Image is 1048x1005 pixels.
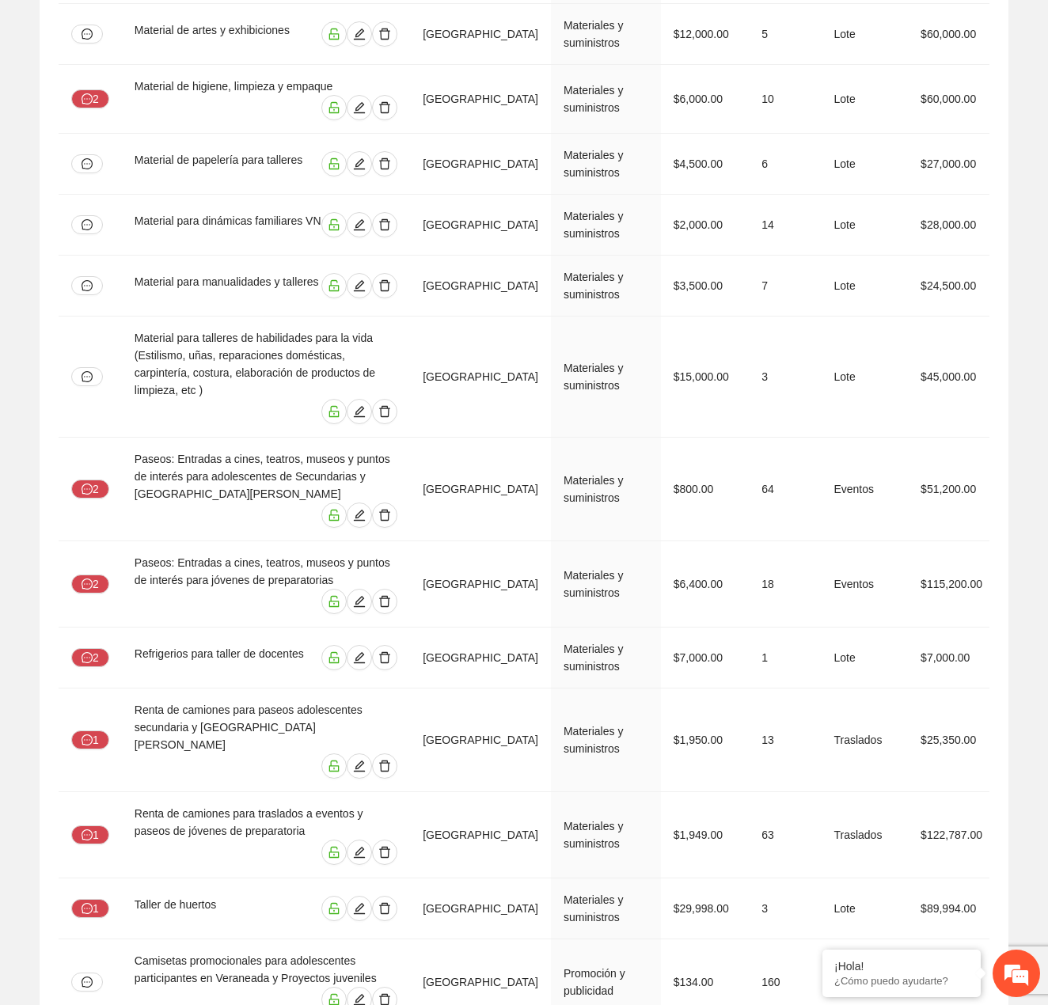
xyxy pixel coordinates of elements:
td: $1,949.00 [661,792,750,878]
td: 14 [749,195,821,256]
button: message1 [71,899,109,918]
td: 5 [749,4,821,65]
span: unlock [322,28,346,40]
span: unlock [322,218,346,231]
div: Paseos: Entradas a cines, teatros, museos y puntos de interés para jóvenes de preparatorias [135,554,397,589]
span: edit [347,218,371,231]
button: message2 [71,648,109,667]
td: Lote [821,4,908,65]
td: $7,000.00 [908,628,1004,688]
span: delete [373,405,397,418]
td: Materiales y suministros [551,438,661,541]
span: delete [373,902,397,915]
td: $27,000.00 [908,134,1004,195]
td: Lote [821,134,908,195]
td: Materiales y suministros [551,878,661,939]
td: $45,000.00 [908,317,1004,438]
span: delete [373,101,397,114]
td: [GEOGRAPHIC_DATA] [410,688,551,792]
td: 64 [749,438,821,541]
td: $115,200.00 [908,541,1004,628]
span: message [82,93,93,106]
button: unlock [321,273,347,298]
button: delete [372,212,397,237]
button: delete [372,589,397,614]
td: Materiales y suministros [551,134,661,195]
div: Material para talleres de habilidades para la vida (Estilismo, uñas, reparaciones domésticas, car... [135,329,397,399]
span: unlock [322,157,346,170]
button: edit [347,212,372,237]
td: [GEOGRAPHIC_DATA] [410,792,551,878]
td: Traslados [821,792,908,878]
button: edit [347,151,372,176]
span: unlock [322,509,346,521]
div: Refrigerios para taller de docentes [135,645,313,670]
td: 6 [749,134,821,195]
td: $15,000.00 [661,317,750,438]
span: delete [373,279,397,292]
button: edit [347,21,372,47]
td: $51,200.00 [908,438,1004,541]
button: message2 [71,480,109,499]
span: Estamos en línea. [92,211,218,371]
button: delete [372,896,397,921]
button: unlock [321,502,347,528]
button: edit [347,502,372,528]
button: unlock [321,21,347,47]
td: Materiales y suministros [551,195,661,256]
span: message [82,158,93,169]
button: delete [372,840,397,865]
span: edit [347,846,371,859]
button: edit [347,399,372,424]
button: edit [347,273,372,298]
td: Lote [821,878,908,939]
td: [GEOGRAPHIC_DATA] [410,878,551,939]
div: Material para dinámicas familiares VN [135,212,321,237]
span: edit [347,902,371,915]
p: ¿Cómo puedo ayudarte? [834,975,969,987]
td: $122,787.00 [908,792,1004,878]
span: delete [373,846,397,859]
td: 13 [749,688,821,792]
button: unlock [321,589,347,614]
button: edit [347,645,372,670]
div: Camisetas promocionales para adolescentes participantes en Veraneada y Proyectos juveniles [135,952,397,987]
button: message [71,215,103,234]
td: $60,000.00 [908,4,1004,65]
span: unlock [322,651,346,664]
button: delete [372,151,397,176]
button: delete [372,399,397,424]
button: delete [372,753,397,779]
button: edit [347,896,372,921]
button: unlock [321,840,347,865]
td: [GEOGRAPHIC_DATA] [410,628,551,688]
button: delete [372,21,397,47]
td: Materiales y suministros [551,792,661,878]
div: Renta de camiones para paseos adolescentes secundaria y [GEOGRAPHIC_DATA][PERSON_NAME] [135,701,397,753]
td: 18 [749,541,821,628]
div: ¡Hola! [834,960,969,973]
div: Minimizar ventana de chat en vivo [260,8,298,46]
td: [GEOGRAPHIC_DATA] [410,65,551,134]
td: $3,500.00 [661,256,750,317]
td: $60,000.00 [908,65,1004,134]
textarea: Escriba su mensaje y pulse “Intro” [8,432,302,487]
span: message [82,652,93,665]
button: delete [372,502,397,528]
td: Lote [821,65,908,134]
td: Traslados [821,688,908,792]
button: unlock [321,896,347,921]
span: unlock [322,595,346,608]
td: 1 [749,628,821,688]
span: message [82,484,93,496]
div: Renta de camiones para traslados a eventos y paseos de jóvenes de preparatoria [135,805,397,840]
span: edit [347,101,371,114]
td: $24,500.00 [908,256,1004,317]
td: Lote [821,256,908,317]
button: delete [372,645,397,670]
button: unlock [321,399,347,424]
span: delete [373,651,397,664]
button: message2 [71,89,109,108]
td: $28,000.00 [908,195,1004,256]
span: message [82,829,93,842]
